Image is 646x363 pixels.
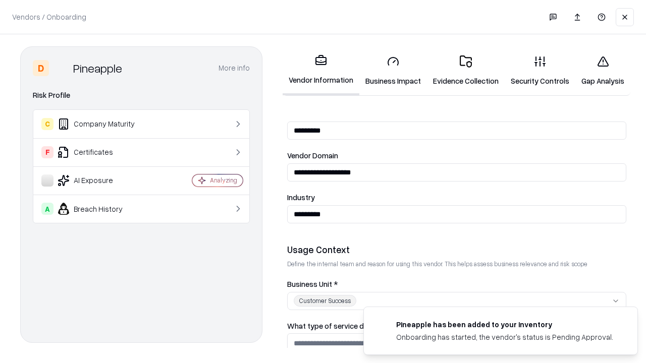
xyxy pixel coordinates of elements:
img: pineappleenergy.com [376,319,388,331]
a: Security Controls [505,47,575,94]
div: AI Exposure [41,174,162,187]
a: Vendor Information [283,46,359,95]
label: Business Unit * [287,280,626,288]
div: Breach History [41,203,162,215]
p: Define the internal team and reason for using this vendor. This helps assess business relevance a... [287,260,626,268]
a: Evidence Collection [427,47,505,94]
p: Vendors / Onboarding [12,12,86,22]
div: Onboarding has started, the vendor's status is Pending Approval. [396,332,613,342]
label: What type of service does the vendor provide? * [287,322,626,330]
button: More info [219,59,250,77]
label: Vendor Domain [287,152,626,159]
div: Risk Profile [33,89,250,101]
div: D [33,60,49,76]
a: Gap Analysis [575,47,630,94]
a: Business Impact [359,47,427,94]
div: F [41,146,53,158]
div: Pineapple [73,60,122,76]
div: Company Maturity [41,118,162,130]
div: A [41,203,53,215]
div: Customer Success [294,295,356,307]
label: Industry [287,194,626,201]
button: Customer Success [287,292,626,310]
img: Pineapple [53,60,69,76]
div: C [41,118,53,130]
div: Usage Context [287,244,626,256]
div: Analyzing [210,176,237,185]
div: Certificates [41,146,162,158]
div: Pineapple has been added to your inventory [396,319,613,330]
